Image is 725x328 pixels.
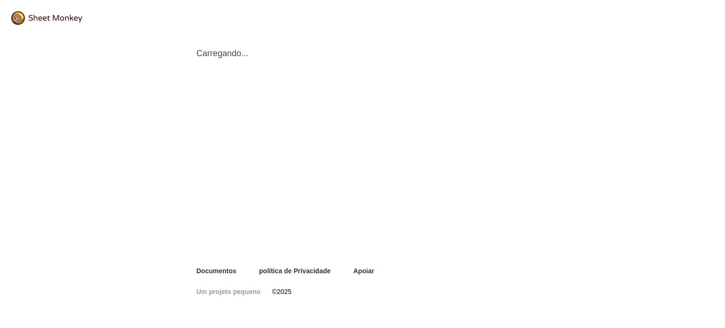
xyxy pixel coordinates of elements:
a: Um projeto pequeno [196,287,261,296]
font: Carregando... [196,49,248,58]
font: Documentos [196,267,236,275]
font: Apoiar [354,267,374,275]
a: Documentos [196,266,236,276]
font: © [272,288,277,295]
a: política de Privacidade [259,266,331,276]
font: política de Privacidade [259,267,331,275]
font: 2025 [277,288,291,295]
font: Um projeto pequeno [196,288,261,295]
img: logo@2x.png [11,11,82,25]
